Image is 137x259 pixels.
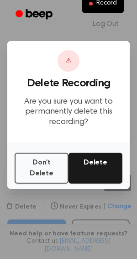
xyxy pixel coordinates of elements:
button: Don't Delete [15,153,68,184]
button: Delete [68,153,122,184]
div: ⚠ [58,50,79,72]
a: Log Out [84,13,128,35]
h3: Delete Recording [15,77,122,90]
a: Beep [9,6,61,24]
p: Are you sure you want to permanently delete this recording? [15,97,122,128]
